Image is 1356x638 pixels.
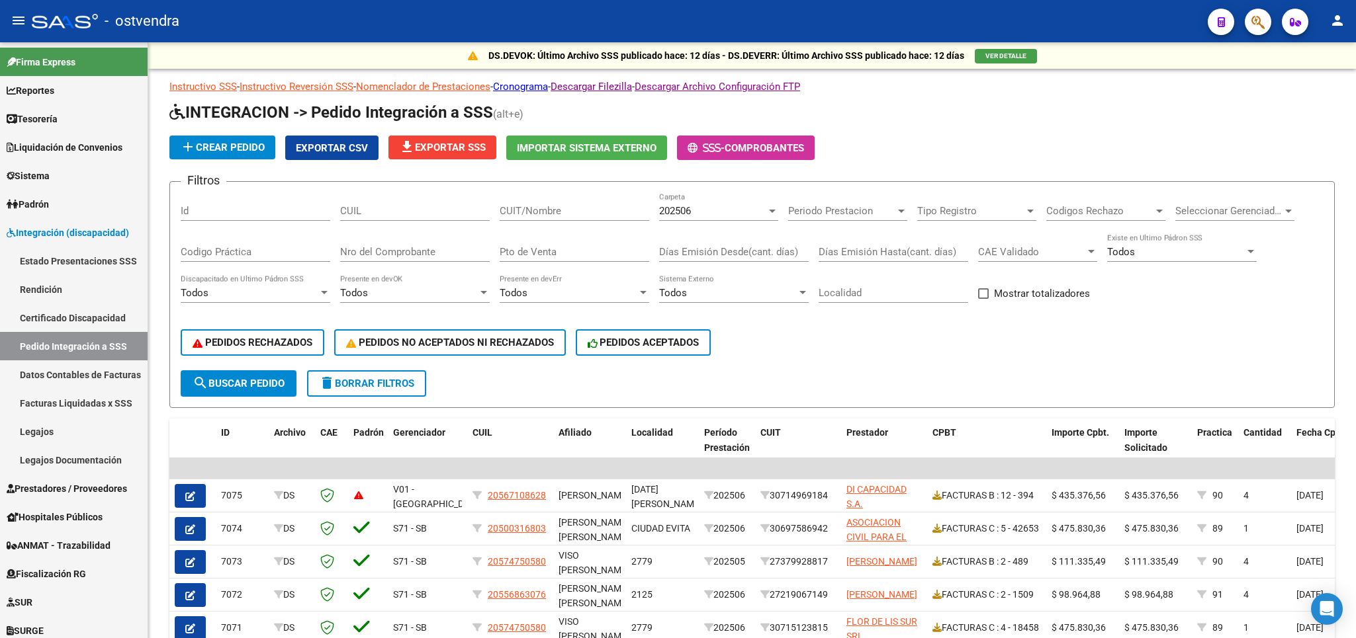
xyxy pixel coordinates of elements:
[932,521,1041,536] div: FACTURAS C : 5 - 42653
[500,287,527,299] span: Todos
[704,554,750,569] div: 202505
[488,556,546,567] span: 20574750580
[340,287,368,299] span: Todos
[7,225,129,240] span: Integración (discapacidad)
[180,141,265,153] span: Crear Pedido
[1243,556,1249,567] span: 4
[755,419,841,477] datatable-header-cell: CUIT
[699,419,755,477] datatable-header-cell: Período Prestación
[588,337,700,348] span: PEDIDOS ACEPTADOS
[493,108,523,120] span: (alt+e)
[631,427,673,438] span: Localidad
[493,81,548,93] a: Cronograma
[1197,427,1232,438] span: Practica
[788,205,895,217] span: Periodo Prestacion
[631,556,653,567] span: 2779
[1175,205,1283,217] span: Seleccionar Gerenciador
[932,427,956,438] span: CPBT
[506,136,667,160] button: Importar Sistema Externo
[7,197,49,212] span: Padrón
[193,375,208,391] mat-icon: search
[315,419,348,477] datatable-header-cell: CAE
[393,484,482,510] span: V01 - [GEOGRAPHIC_DATA]
[221,488,263,503] div: 7075
[631,589,653,600] span: 2125
[631,622,653,633] span: 2779
[1046,205,1153,217] span: Codigos Rechazo
[274,620,310,635] div: DS
[7,623,44,638] span: SURGE
[193,378,285,389] span: Buscar Pedido
[1124,622,1179,633] span: $ 475.830,36
[1052,490,1106,500] span: $ 435.376,56
[274,521,310,536] div: DS
[307,370,426,397] button: Borrar Filtros
[631,484,702,510] span: [DATE][PERSON_NAME]
[1124,556,1179,567] span: $ 111.335,49
[760,488,836,503] div: 30714969184
[7,595,32,610] span: SUR
[846,517,918,618] span: ASOCIACION CIVIL PARA EL DESARROLLO DE LA EDUCACION ESPECIAL Y LA INTEGRACION ADEEI
[626,419,699,477] datatable-header-cell: Localidad
[221,427,230,438] span: ID
[319,375,335,391] mat-icon: delete
[274,587,310,602] div: DS
[635,81,800,93] a: Descargar Archivo Configuración FTP
[319,378,414,389] span: Borrar Filtros
[559,550,629,591] span: VISO [PERSON_NAME] ,
[1052,556,1106,567] span: $ 111.335,49
[760,587,836,602] div: 27219067149
[1243,490,1249,500] span: 4
[1238,419,1291,477] datatable-header-cell: Cantidad
[1296,622,1324,633] span: [DATE]
[7,481,127,496] span: Prestadores / Proveedores
[488,490,546,500] span: 20567108628
[7,55,75,69] span: Firma Express
[932,554,1041,569] div: FACTURAS B : 2 - 489
[1124,427,1167,453] span: Importe Solicitado
[994,286,1090,301] span: Mostrar totalizadores
[169,103,493,122] span: INTEGRACION -> Pedido Integración a SSS
[169,81,237,93] a: Instructivo SSS
[7,112,58,126] span: Tesorería
[846,484,907,510] span: DI CAPACIDAD S.A.
[760,427,781,438] span: CUIT
[221,620,263,635] div: 7071
[181,370,296,397] button: Buscar Pedido
[688,142,725,154] span: -
[985,52,1026,60] span: VER DETALLE
[1296,523,1324,534] span: [DATE]
[659,205,691,217] span: 202506
[296,142,368,154] span: Exportar CSV
[1124,490,1179,500] span: $ 435.376,56
[1243,622,1249,633] span: 1
[932,488,1041,503] div: FACTURAS B : 12 - 394
[917,205,1024,217] span: Tipo Registro
[488,523,546,534] span: 20500316803
[1212,556,1223,567] span: 90
[388,136,496,159] button: Exportar SSS
[704,488,750,503] div: 202506
[105,7,179,36] span: - ostvendra
[553,419,626,477] datatable-header-cell: Afiliado
[927,419,1046,477] datatable-header-cell: CPBT
[559,583,629,609] span: [PERSON_NAME] [PERSON_NAME]
[285,136,379,160] button: Exportar CSV
[841,419,927,477] datatable-header-cell: Prestador
[180,139,196,155] mat-icon: add
[1052,523,1106,534] span: $ 475.830,36
[1212,490,1223,500] span: 90
[846,589,917,600] span: [PERSON_NAME]
[334,329,566,356] button: PEDIDOS NO ACEPTADOS NI RECHAZADOS
[1212,523,1223,534] span: 89
[978,246,1085,258] span: CAE Validado
[221,554,263,569] div: 7073
[760,521,836,536] div: 30697586942
[7,83,54,98] span: Reportes
[1330,13,1345,28] mat-icon: person
[517,142,656,154] span: Importar Sistema Externo
[1243,523,1249,534] span: 1
[1124,523,1179,534] span: $ 475.830,36
[659,287,687,299] span: Todos
[704,620,750,635] div: 202506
